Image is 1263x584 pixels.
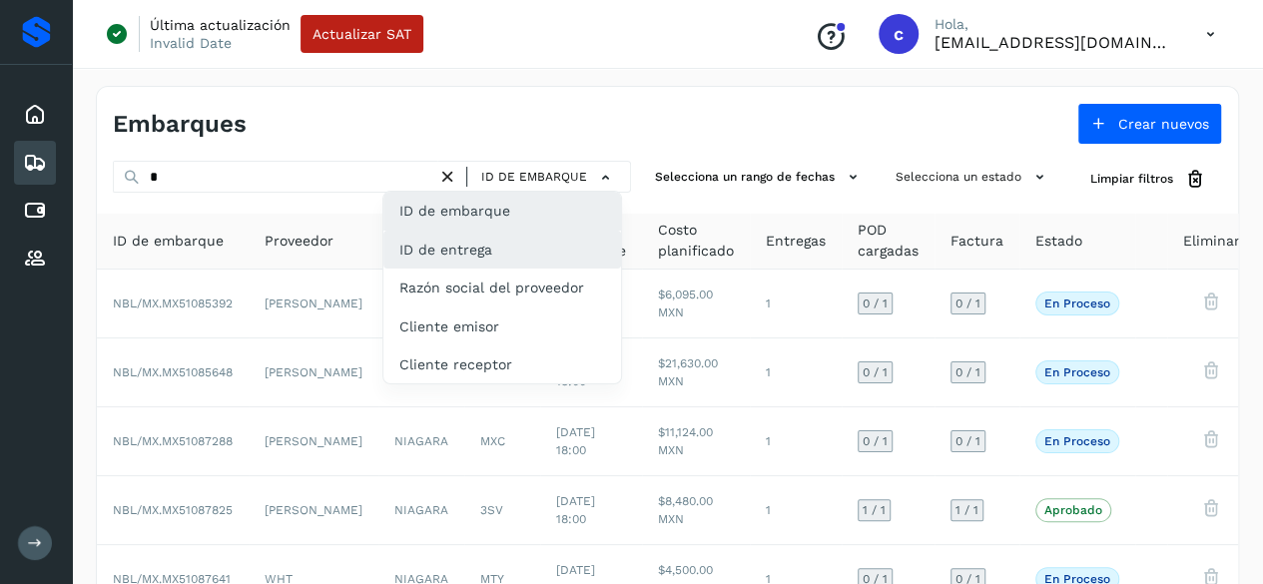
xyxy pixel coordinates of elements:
[383,345,621,383] div: Cliente receptor
[301,15,423,53] button: Actualizar SAT
[14,189,56,233] div: Cuentas por pagar
[150,16,291,34] p: Última actualización
[383,269,621,306] div: Razón social del proveedor
[383,231,621,269] div: ID de entrega
[383,192,621,230] div: ID de embarque
[313,27,411,41] span: Actualizar SAT
[935,16,1174,33] p: Hola,
[14,93,56,137] div: Inicio
[14,141,56,185] div: Embarques
[14,237,56,281] div: Proveedores
[150,34,232,52] p: Invalid Date
[383,307,621,345] div: Cliente emisor
[935,33,1174,52] p: carojas@niagarawater.com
